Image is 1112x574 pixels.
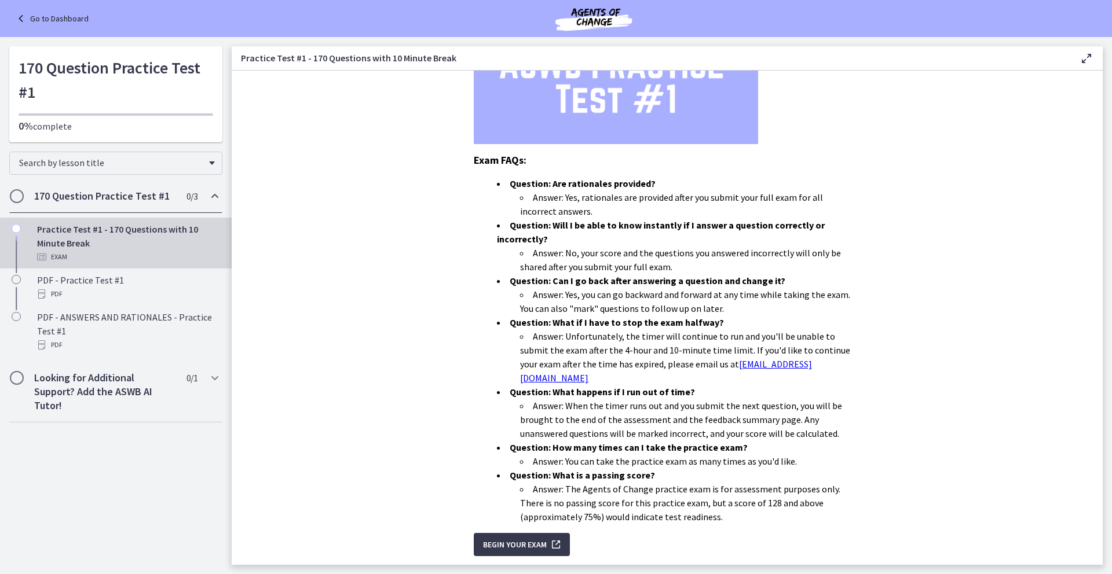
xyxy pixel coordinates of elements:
[19,119,213,133] p: complete
[34,371,175,413] h2: Looking for Additional Support? Add the ASWB AI Tutor!
[19,119,33,133] span: 0%
[520,288,861,315] li: Answer: Yes, you can go backward and forward at any time while taking the exam. You can also "mar...
[497,219,825,245] strong: Question: Will I be able to know instantly if I answer a question correctly or incorrectly?
[186,371,197,385] span: 0 / 1
[474,153,526,167] span: Exam FAQs:
[474,533,570,556] button: Begin Your Exam
[510,178,656,189] strong: Question: Are rationales provided?
[520,190,861,218] li: Answer: Yes, rationales are provided after you submit your full exam for all incorrect answers.
[510,386,695,398] strong: Question: What happens if I run out of time?
[186,189,197,203] span: 0 / 3
[520,246,861,274] li: Answer: No, your score and the questions you answered incorrectly will only be shared after you s...
[510,317,724,328] strong: Question: What if I have to stop the exam halfway?
[34,189,175,203] h2: 170 Question Practice Test #1
[9,152,222,175] div: Search by lesson title
[520,399,861,440] li: Answer: When the timer runs out and you submit the next question, you will be brought to the end ...
[19,56,213,104] h1: 170 Question Practice Test #1
[19,157,203,168] span: Search by lesson title
[520,329,861,385] li: Answer: Unfortunately, the timer will continue to run and you'll be unable to submit the exam aft...
[37,273,218,301] div: PDF - Practice Test #1
[37,222,218,264] div: Practice Test #1 - 170 Questions with 10 Minute Break
[37,310,218,352] div: PDF - ANSWERS AND RATIONALES - Practice Test #1
[510,469,655,481] strong: Question: What is a passing score?
[510,441,748,453] strong: Question: How many times can I take the practice exam?
[241,51,1061,65] h3: Practice Test #1 - 170 Questions with 10 Minute Break
[37,250,218,264] div: Exam
[520,482,861,524] li: Answer: The Agents of Change practice exam is for assessment purposes only. There is no passing s...
[37,338,218,352] div: PDF
[520,454,861,468] li: Answer: You can take the practice exam as many times as you'd like.
[524,5,663,32] img: Agents of Change
[510,275,785,286] strong: Question: Can I go back after answering a question and change it?
[37,287,218,301] div: PDF
[483,538,547,551] span: Begin Your Exam
[14,12,89,25] a: Go to Dashboard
